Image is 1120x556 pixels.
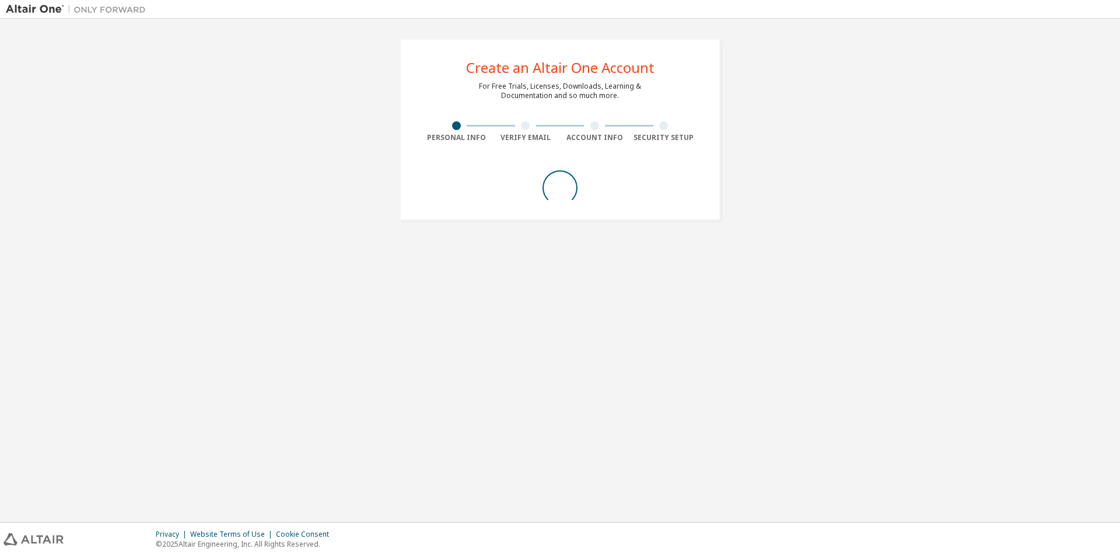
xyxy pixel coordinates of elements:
[560,133,629,142] div: Account Info
[422,133,491,142] div: Personal Info
[479,82,641,100] div: For Free Trials, Licenses, Downloads, Learning & Documentation and so much more.
[466,61,654,75] div: Create an Altair One Account
[190,530,276,539] div: Website Terms of Use
[6,4,152,15] img: Altair One
[156,539,336,549] p: © 2025 Altair Engineering, Inc. All Rights Reserved.
[629,133,699,142] div: Security Setup
[491,133,561,142] div: Verify Email
[156,530,190,539] div: Privacy
[3,533,64,545] img: altair_logo.svg
[276,530,336,539] div: Cookie Consent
